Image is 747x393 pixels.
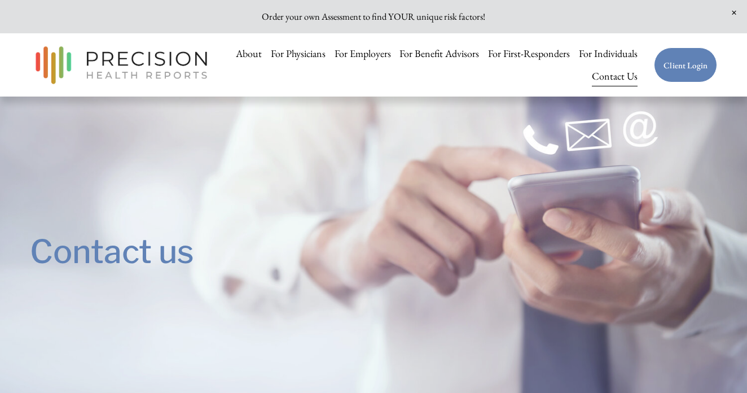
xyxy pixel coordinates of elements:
a: For Benefit Advisors [399,42,479,65]
a: For Individuals [579,42,638,65]
a: Client Login [654,47,717,83]
a: Contact Us [592,65,638,88]
a: About [236,42,262,65]
h1: Contact us [30,228,546,276]
a: For Physicians [271,42,326,65]
a: For First-Responders [488,42,570,65]
img: Precision Health Reports [30,41,213,89]
a: For Employers [335,42,391,65]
